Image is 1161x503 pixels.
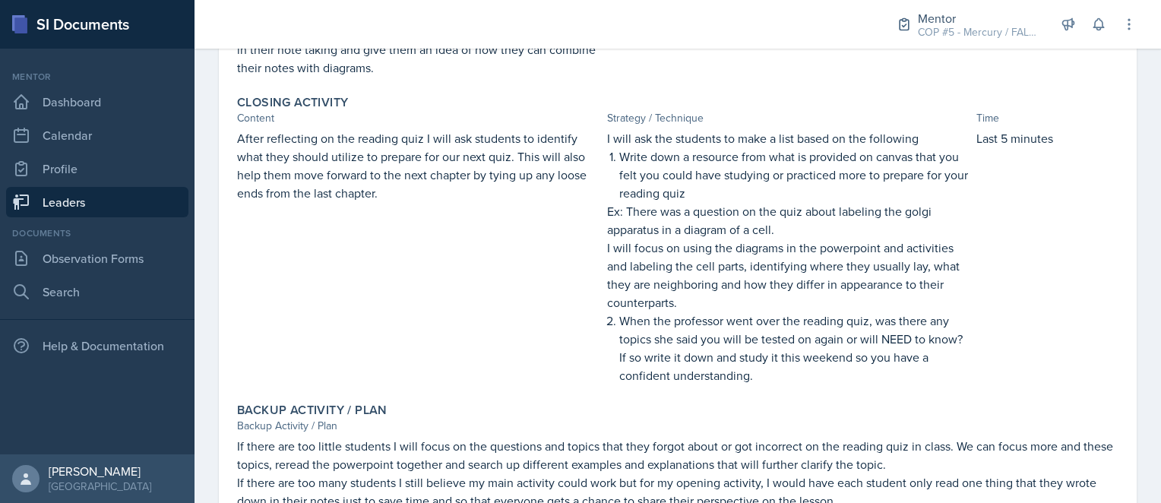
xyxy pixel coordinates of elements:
[237,110,601,126] div: Content
[49,479,151,494] div: [GEOGRAPHIC_DATA]
[607,129,971,147] p: I will ask the students to make a list based on the following
[6,243,188,274] a: Observation Forms
[6,226,188,240] div: Documents
[237,403,388,418] label: Backup Activity / Plan
[918,24,1039,40] div: COP #5 - Mercury / FALL 2025
[237,129,601,202] p: After reflecting on the reading quiz I will ask students to identify what they should utilize to ...
[607,202,971,239] p: Ex: There was a question on the quiz about labeling the golgi apparatus in a diagram of a cell.
[6,187,188,217] a: Leaders
[6,87,188,117] a: Dashboard
[6,277,188,307] a: Search
[6,70,188,84] div: Mentor
[918,9,1039,27] div: Mentor
[607,239,971,312] p: I will focus on using the diagrams in the powerpoint and activities and labeling the cell parts, ...
[976,129,1118,147] p: Last 5 minutes
[619,312,971,384] p: When the professor went over the reading quiz, was there any topics she said you will be tested o...
[6,331,188,361] div: Help & Documentation
[237,418,1118,434] div: Backup Activity / Plan
[237,95,348,110] label: Closing Activity
[607,110,971,126] div: Strategy / Technique
[49,463,151,479] div: [PERSON_NAME]
[976,110,1118,126] div: Time
[619,147,971,202] p: Write down a resource from what is provided on canvas that you felt you could have studying or pr...
[237,437,1118,473] p: If there are too little students I will focus on the questions and topics that they forgot about ...
[6,153,188,184] a: Profile
[6,120,188,150] a: Calendar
